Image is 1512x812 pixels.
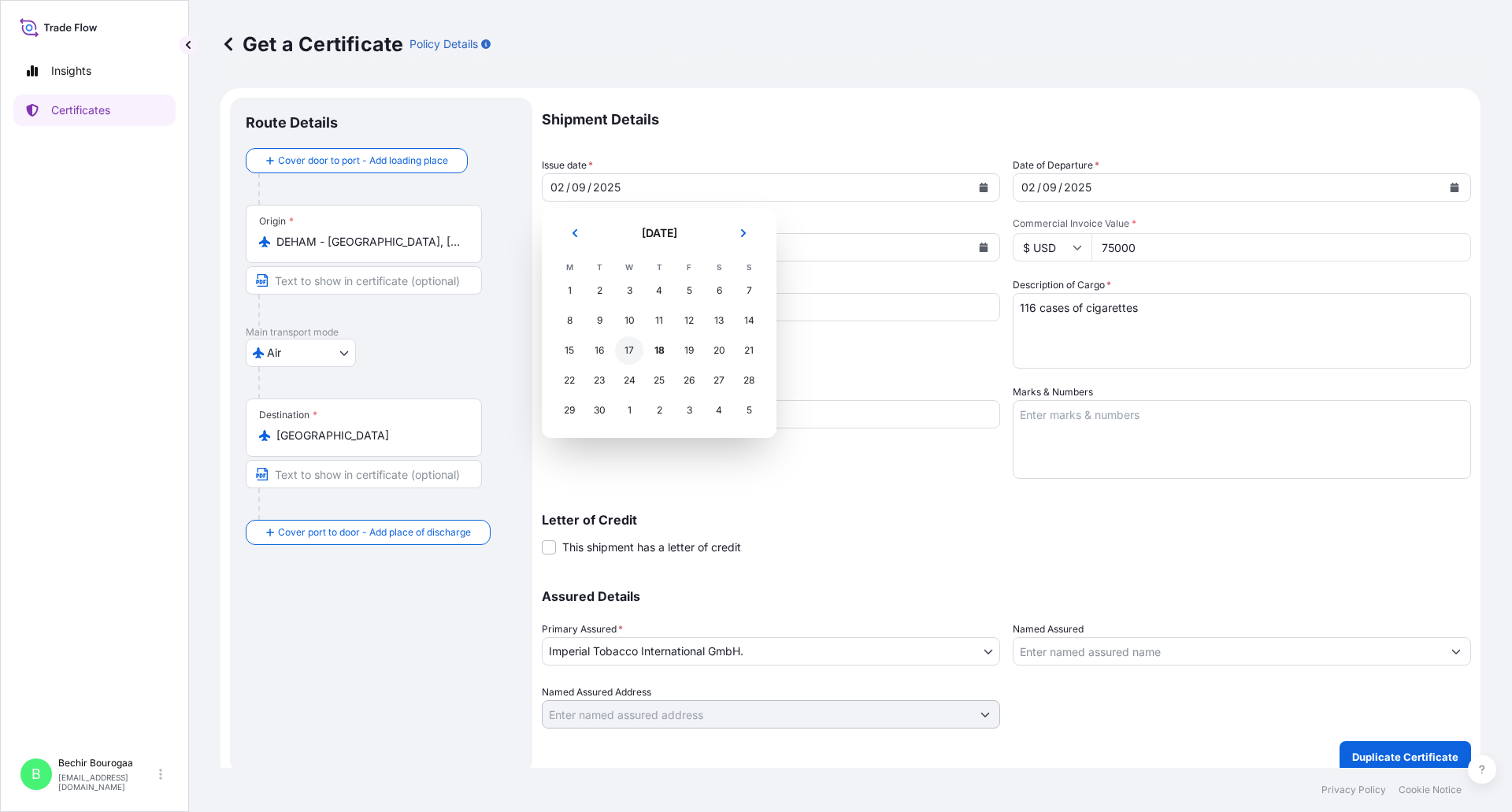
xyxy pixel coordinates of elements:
p: Policy Details [409,36,478,52]
div: Tuesday 23 September 2025 [585,366,613,395]
div: Friday 26 September 2025 [675,366,703,395]
div: Thursday 4 September 2025 [645,276,673,305]
div: Saturday 4 October 2025 [705,396,733,425]
div: Saturday 20 September 2025 [705,336,733,365]
button: Previous [558,221,592,246]
div: Saturday 27 September 2025 [705,366,733,395]
div: Tuesday 9 September 2025 [585,306,613,335]
div: Monday 8 September 2025 [555,306,584,335]
div: Thursday 25 September 2025 [645,366,673,395]
div: Friday 5 September 2025 [675,276,703,305]
div: Sunday 14 September 2025 [735,306,763,335]
div: Thursday 2 October 2025 [645,396,673,425]
div: Monday 1 September 2025 [555,276,584,305]
div: Monday 22 September 2025 [555,366,584,395]
th: S [704,258,734,276]
div: Today, Thursday 18 September 2025 [645,336,673,365]
div: Tuesday 2 September 2025 selected [585,276,613,305]
table: September 2025 [554,258,764,425]
div: Sunday 7 September 2025 [735,276,763,305]
div: Tuesday 30 September 2025 [585,396,613,425]
div: Wednesday 24 September 2025 [615,366,643,395]
div: Wednesday 3 September 2025 [615,276,643,305]
section: Calendar [542,208,776,438]
p: Get a Certificate [220,32,403,57]
div: Friday 3 October 2025 [675,396,703,425]
div: Wednesday 10 September 2025 [615,306,643,335]
th: S [734,258,764,276]
div: Monday 29 September 2025 [555,396,584,425]
div: Wednesday 1 October 2025 [615,396,643,425]
div: September 2025 [554,221,764,425]
div: Saturday 13 September 2025 [705,306,733,335]
div: Sunday 5 October 2025 [735,396,763,425]
div: Friday 19 September 2025 [675,336,703,365]
button: Next [726,221,761,246]
div: Sunday 21 September 2025 [735,336,763,365]
th: T [584,258,614,276]
div: Friday 12 September 2025 [675,306,703,335]
th: M [554,258,584,276]
th: W [614,258,644,276]
div: Thursday 11 September 2025 [645,306,673,335]
div: Wednesday 17 September 2025 [615,336,643,365]
div: Saturday 6 September 2025 [705,276,733,305]
h2: [DATE] [602,225,717,241]
th: T [644,258,674,276]
div: Tuesday 16 September 2025 [585,336,613,365]
div: Sunday 28 September 2025 [735,366,763,395]
th: F [674,258,704,276]
div: Monday 15 September 2025 [555,336,584,365]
